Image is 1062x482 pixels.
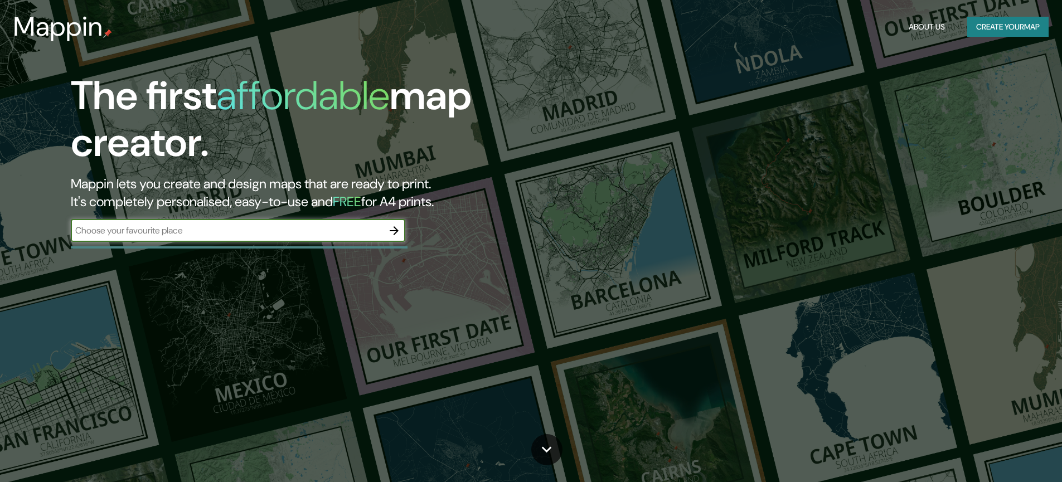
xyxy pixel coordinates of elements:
[333,193,361,210] h5: FREE
[71,224,383,237] input: Choose your favourite place
[71,72,602,175] h1: The first map creator.
[216,70,390,121] h1: affordable
[103,29,112,38] img: mappin-pin
[71,175,602,211] h2: Mappin lets you create and design maps that are ready to print. It's completely personalised, eas...
[904,17,949,37] button: About Us
[13,11,103,42] h3: Mappin
[967,17,1049,37] button: Create yourmap
[963,439,1050,470] iframe: Help widget launcher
